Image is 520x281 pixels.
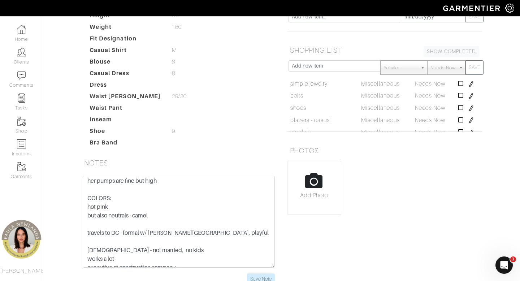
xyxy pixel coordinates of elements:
[287,143,482,158] h5: PHOTOS
[83,176,275,268] textarea: [DEMOGRAPHIC_DATA] - not married, no kids works a lot executive at construction company high end ...
[84,69,166,81] dt: Casual Dress
[81,156,276,170] h5: NOTES
[84,81,166,92] dt: Dress
[361,81,400,87] span: Miscellaneous
[17,162,26,171] img: garments-icon-b7da505a4dc4fd61783c78ac3ca0ef83fa9d6f193b1c9dc38574b1d14d53ca28.png
[495,256,513,274] iframe: Intercom live chat
[505,4,514,13] img: gear-icon-white-bd11855cb880d31180b6d7d6211b90ccbf57a29d726f0c71d8c61bd08dd39cc2.png
[84,138,166,150] dt: Bra Band
[84,34,166,46] dt: Fit Designation
[17,139,26,148] img: orders-icon-0abe47150d42831381b5fb84f609e132dff9fe21cb692f30cb5eec754e2cba89.png
[361,105,400,111] span: Miscellaneous
[361,129,400,135] span: Miscellaneous
[84,104,166,115] dt: Waist Pant
[465,11,484,22] button: SAVE
[84,115,166,127] dt: Inseam
[468,81,474,87] img: pen-cf24a1663064a2ec1b9c1bd2387e9de7a2fa800b781884d57f21acf72779bad2.png
[84,11,166,23] dt: Height
[172,57,175,66] span: 8
[172,127,175,135] span: 9
[172,69,175,78] span: 8
[465,60,484,75] button: SAVE
[468,130,474,135] img: pen-cf24a1663064a2ec1b9c1bd2387e9de7a2fa800b781884d57f21acf72779bad2.png
[415,92,445,99] span: Needs Now
[415,117,445,124] span: Needs Now
[290,79,328,88] a: simple jewelry
[84,46,166,57] dt: Casual Shirt
[424,46,479,57] a: SHOW COMPLETED
[468,93,474,99] img: pen-cf24a1663064a2ec1b9c1bd2387e9de7a2fa800b781884d57f21acf72779bad2.png
[290,104,306,112] a: shoes
[361,117,400,124] span: Miscellaneous
[17,25,26,34] img: dashboard-icon-dbcd8f5a0b271acd01030246c82b418ddd0df26cd7fceb0bd07c9910d44c42f6.png
[172,23,182,31] span: 160
[17,71,26,80] img: comment-icon-a0a6a9ef722e966f86d9cbdc48e553b5cf19dbc54f86b18d962a5391bc8f6eb6.png
[290,128,311,137] a: sandals
[289,11,401,22] input: Add new item...
[172,92,187,101] span: 29/30
[17,48,26,57] img: clients-icon-6bae9207a08558b7cb47a8932f037763ab4055f8c8b6bfacd5dc20c3e0201464.png
[430,61,456,75] span: Needs Now
[361,92,400,99] span: Miscellaneous
[290,116,332,125] a: blazers - casual
[415,81,445,87] span: Needs Now
[84,92,166,104] dt: Waist [PERSON_NAME]
[415,105,445,111] span: Needs Now
[17,94,26,103] img: reminder-icon-8004d30b9f0a5d33ae49ab947aed9ed385cf756f9e5892f1edd6e32f2345188e.png
[439,2,505,14] img: garmentier-logo-header-white-b43fb05a5012e4ada735d5af1a66efaba907eab6374d6393d1fbf88cb4ef424d.png
[468,105,474,111] img: pen-cf24a1663064a2ec1b9c1bd2387e9de7a2fa800b781884d57f21acf72779bad2.png
[84,127,166,138] dt: Shoe
[287,43,482,57] h5: SHOPPING LIST
[84,57,166,69] dt: Blouse
[415,129,445,135] span: Needs Now
[510,256,516,262] span: 1
[84,23,166,34] dt: Weight
[289,60,381,72] input: Add new item
[172,46,177,55] span: M
[468,117,474,123] img: pen-cf24a1663064a2ec1b9c1bd2387e9de7a2fa800b781884d57f21acf72779bad2.png
[290,91,303,100] a: belts
[383,61,417,75] span: Retailer
[17,117,26,126] img: garments-icon-b7da505a4dc4fd61783c78ac3ca0ef83fa9d6f193b1c9dc38574b1d14d53ca28.png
